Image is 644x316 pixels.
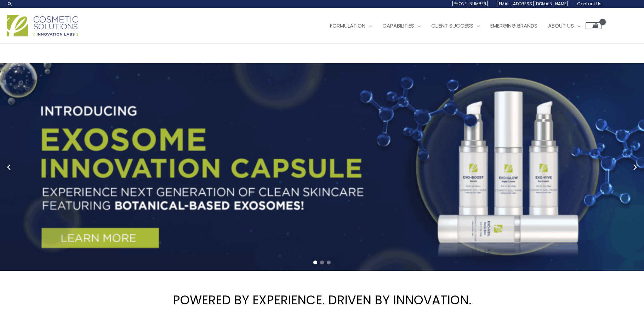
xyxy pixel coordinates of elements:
[548,22,574,29] span: About Us
[490,22,537,29] span: Emerging Brands
[431,22,473,29] span: Client Success
[313,261,317,264] span: Go to slide 1
[543,15,586,36] a: About Us
[577,1,602,7] span: Contact Us
[327,261,331,264] span: Go to slide 3
[7,1,13,7] a: Search icon link
[426,15,485,36] a: Client Success
[497,1,569,7] span: [EMAIL_ADDRESS][DOMAIN_NAME]
[7,15,78,36] img: Cosmetic Solutions Logo
[325,15,377,36] a: Formulation
[319,15,602,36] nav: Site Navigation
[330,22,365,29] span: Formulation
[485,15,543,36] a: Emerging Brands
[320,261,324,264] span: Go to slide 2
[4,162,14,172] button: Previous slide
[630,162,640,172] button: Next slide
[377,15,426,36] a: Capabilities
[586,22,602,29] a: View Shopping Cart, empty
[452,1,489,7] span: [PHONE_NUMBER]
[382,22,414,29] span: Capabilities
